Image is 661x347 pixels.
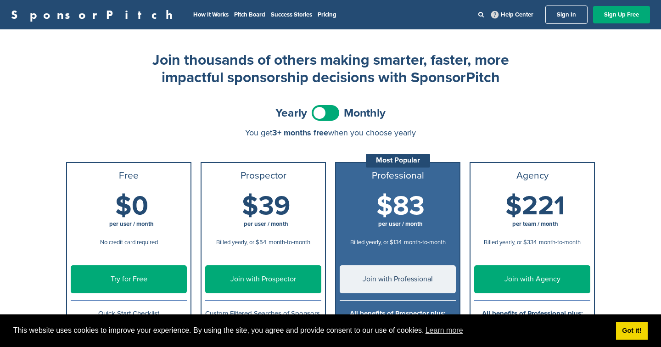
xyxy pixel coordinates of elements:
[366,154,430,168] div: Most Popular
[269,239,310,246] span: month-to-month
[340,170,456,181] h3: Professional
[489,9,535,20] a: Help Center
[109,220,154,228] span: per user / month
[378,220,423,228] span: per user / month
[482,309,583,318] b: All benefits of Professional plus:
[271,11,312,18] a: Success Stories
[545,6,588,24] a: Sign In
[234,11,265,18] a: Pitch Board
[350,309,446,318] b: All benefits of Prospector plus:
[193,11,229,18] a: How It Works
[344,107,386,119] span: Monthly
[404,239,446,246] span: month-to-month
[424,324,465,337] a: learn more about cookies
[505,190,565,222] span: $221
[593,6,650,23] a: Sign Up Free
[242,190,290,222] span: $39
[616,322,648,340] a: dismiss cookie message
[318,11,336,18] a: Pricing
[147,51,514,87] h2: Join thousands of others making smarter, faster, more impactful sponsorship decisions with Sponso...
[71,170,187,181] h3: Free
[205,308,321,331] p: Custom Filtered Searches of Sponsors, Deals, Properties, and Agencies
[13,324,609,337] span: This website uses cookies to improve your experience. By using the site, you agree and provide co...
[539,239,581,246] span: month-to-month
[71,308,187,319] p: Quick Start Checklist
[216,239,266,246] span: Billed yearly, or $54
[100,239,158,246] span: No credit card required
[115,190,148,222] span: $0
[474,265,590,293] a: Join with Agency
[205,265,321,293] a: Join with Prospector
[11,9,179,21] a: SponsorPitch
[244,220,288,228] span: per user / month
[376,190,425,222] span: $83
[340,265,456,293] a: Join with Professional
[66,128,595,137] div: You get when you choose yearly
[272,128,328,138] span: 3+ months free
[71,265,187,293] a: Try for Free
[474,170,590,181] h3: Agency
[484,239,537,246] span: Billed yearly, or $334
[205,170,321,181] h3: Prospector
[275,107,307,119] span: Yearly
[350,239,402,246] span: Billed yearly, or $134
[512,220,558,228] span: per team / month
